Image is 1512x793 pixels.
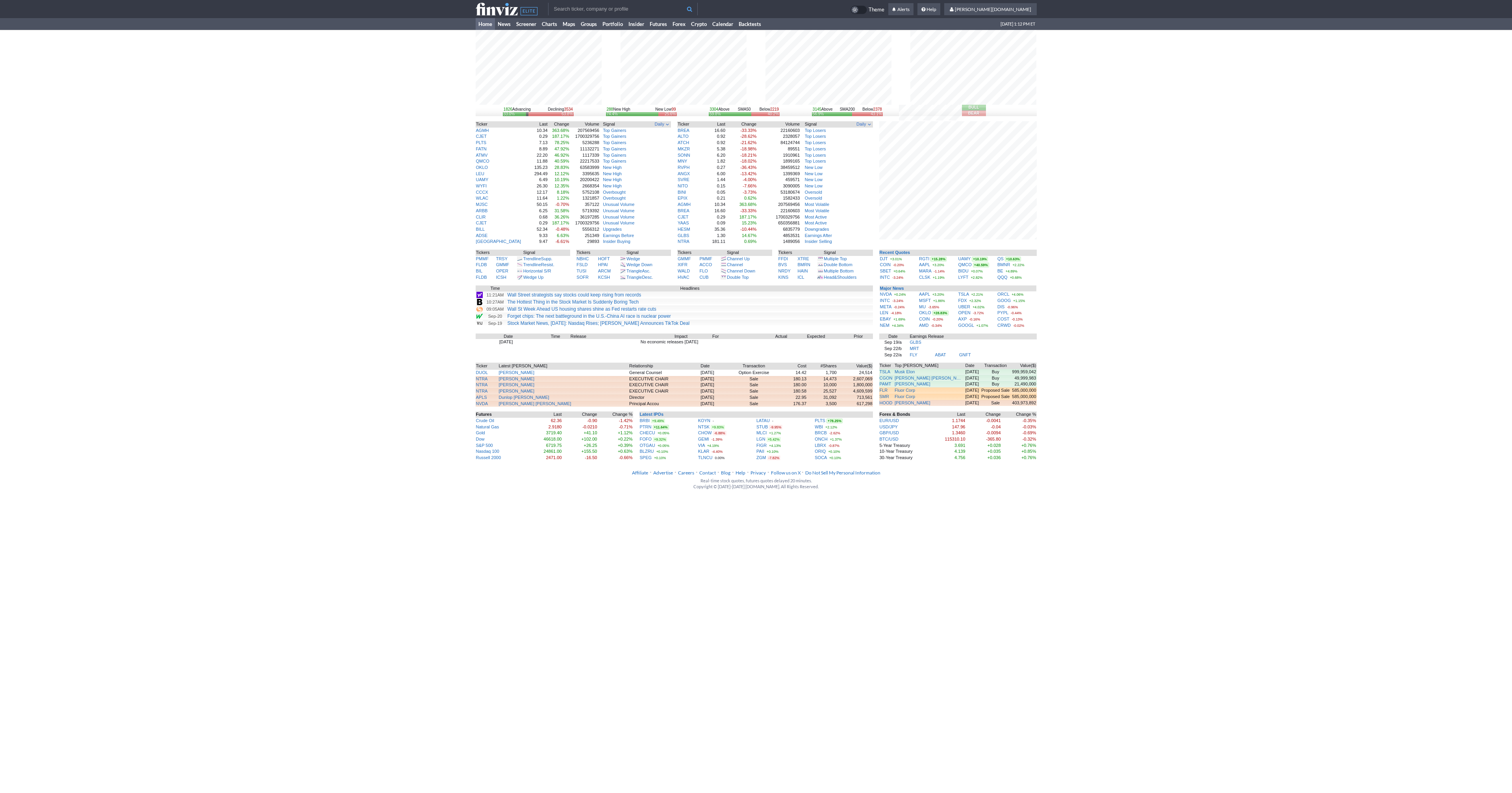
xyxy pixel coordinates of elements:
a: TriangleDesc. [626,275,653,280]
a: Double Top [727,275,749,280]
a: NTRA [476,389,488,393]
a: AXP [958,317,967,321]
a: LEU [476,171,484,176]
a: [PERSON_NAME] [895,381,930,387]
div: Below [760,107,779,112]
a: LATAU [756,418,770,423]
div: Above [813,107,833,112]
a: MKZR [678,146,690,151]
a: Top Gainers [603,153,626,157]
a: FSLD [576,262,587,267]
a: Oversold [805,190,822,195]
a: FOFO [640,437,652,441]
a: New Low [805,183,823,188]
a: The Hottest Thing in the Stock Market Is Suddenly Boring Tech [508,299,639,305]
b: Latest IPOs [640,412,664,417]
a: Most Active [805,215,827,219]
a: PMMF [699,256,712,261]
a: Double Bottom [824,262,852,267]
a: Wall Street strategists say stocks could keep rising from records [508,292,641,298]
a: GLBS [910,340,921,345]
a: Dunlop [PERSON_NAME] [499,395,549,400]
a: AMD [919,323,928,328]
a: QQQ [997,275,1008,280]
a: TSLA [958,292,969,296]
span: [DATE] 1:12 PM ET [1001,18,1035,30]
a: ABAT [935,352,946,357]
a: Oversold [805,196,822,200]
a: Groups [578,18,600,30]
a: OPER [496,269,508,273]
a: CGON [880,376,893,380]
a: GOOGL [958,323,974,328]
a: MSFT [919,298,931,303]
a: NVDA [880,292,892,296]
span: 3534 [564,107,573,111]
a: Head&Shoulders [824,275,856,280]
span: Asc. [642,269,650,273]
a: QMCO [958,262,972,267]
a: RGTI [919,256,929,261]
a: ICSH [496,275,506,280]
a: RVPH [678,165,689,170]
a: NTRA [678,239,689,244]
a: [PERSON_NAME] [895,400,930,406]
a: Backtests [736,18,764,30]
a: Recent Quotes [880,250,910,255]
a: QS [997,256,1004,261]
a: FFDI [778,256,788,261]
a: MRT [910,346,919,351]
a: [PERSON_NAME] [499,389,534,393]
a: FLY [910,352,917,357]
a: New Low [805,177,823,182]
a: DUOL [476,370,488,375]
a: WLAC [476,196,489,200]
a: APLS [476,395,487,400]
span: 288 [607,107,613,111]
a: Top Gainers [603,134,626,139]
a: Privacy [750,470,766,476]
a: ICL [797,275,804,280]
a: ARBB [476,208,488,213]
a: PAMT [880,382,891,386]
a: FLO [699,269,708,273]
a: CLSK [919,275,930,280]
a: UBER [958,304,971,309]
a: COIN [919,317,930,321]
a: ARCM [598,269,611,273]
input: Search ticker, company or profile [548,3,698,15]
a: PLTS [476,140,487,145]
a: Top Losers [805,153,826,157]
a: Do Not Sell My Personal Information [805,470,880,476]
b: Major News [880,286,904,291]
a: MLCI [756,430,767,435]
a: BLZRU [640,449,654,454]
a: Sep 22/b [884,346,902,351]
a: [PERSON_NAME] [499,370,534,375]
a: EBAY [880,317,891,321]
a: HOOD [880,400,893,405]
a: Overbought [603,196,625,200]
a: Most Volatile [805,208,829,213]
a: AAPL [919,292,930,296]
a: [PERSON_NAME] [PERSON_NAME] [895,375,963,382]
span: [PERSON_NAME][DOMAIN_NAME] [955,6,1031,12]
a: FATN [476,146,487,151]
a: Stock Market News, [DATE]: Nasdaq Rises; [PERSON_NAME] Announces TikTok Deal [508,321,690,326]
a: BRCB [815,430,827,435]
span: Desc. [642,275,653,280]
a: ACCO [699,262,712,267]
a: STUB [756,424,768,429]
a: OKLO [919,310,931,315]
a: Wedge Down [626,262,652,267]
a: LBRX [815,443,826,448]
a: Top Gainers [603,140,626,145]
a: GBP/USD [880,430,899,435]
a: Fluor Corp [895,394,915,400]
a: SOCA [815,455,827,460]
a: TLNCU [698,455,713,460]
a: KINS [778,275,789,280]
a: Top Gainers [603,159,626,163]
a: MJSC [476,202,488,207]
a: Top Losers [805,146,826,151]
